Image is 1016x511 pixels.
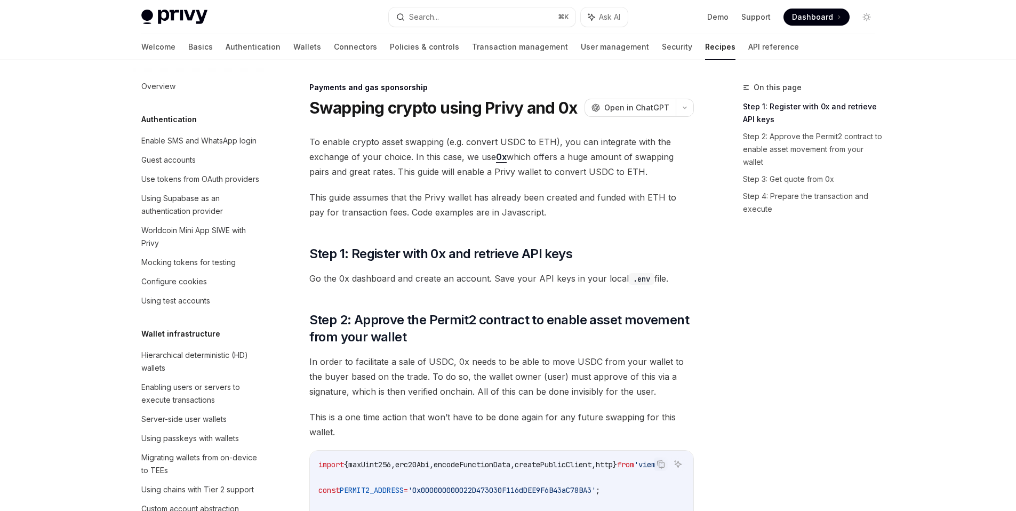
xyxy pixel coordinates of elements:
button: Open in ChatGPT [585,99,676,117]
a: Step 4: Prepare the transaction and execute [743,188,884,218]
a: Using passkeys with wallets [133,429,269,448]
span: from [617,460,634,469]
span: Open in ChatGPT [604,102,669,113]
div: Mocking tokens for testing [141,256,236,269]
a: 0x [496,151,507,163]
span: Step 1: Register with 0x and retrieve API keys [309,245,572,262]
span: , [429,460,434,469]
span: This is a one time action that won’t have to be done again for any future swapping for this wallet. [309,410,694,440]
span: To enable crypto asset swapping (e.g. convert USDC to ETH), you can integrate with the exchange o... [309,134,694,179]
span: erc20Abi [395,460,429,469]
span: ; [596,485,600,495]
div: Using test accounts [141,294,210,307]
a: Server-side user wallets [133,410,269,429]
span: } [613,460,617,469]
a: Configure cookies [133,272,269,291]
a: Demo [707,12,729,22]
a: Using Supabase as an authentication provider [133,189,269,221]
a: Guest accounts [133,150,269,170]
span: maxUint256 [348,460,391,469]
a: Policies & controls [390,34,459,60]
span: , [510,460,515,469]
a: Enable SMS and WhatsApp login [133,131,269,150]
button: Copy the contents from the code block [654,457,668,471]
div: Use tokens from OAuth providers [141,173,259,186]
a: Worldcoin Mini App SIWE with Privy [133,221,269,253]
span: import [318,460,344,469]
a: Hierarchical deterministic (HD) wallets [133,346,269,378]
span: const [318,485,340,495]
div: Configure cookies [141,275,207,288]
a: Dashboard [783,9,850,26]
div: Enabling users or servers to execute transactions [141,381,263,406]
a: Overview [133,77,269,96]
span: encodeFunctionData [434,460,510,469]
a: Transaction management [472,34,568,60]
a: Use tokens from OAuth providers [133,170,269,189]
div: Migrating wallets from on-device to TEEs [141,451,263,477]
span: Go the 0x dashboard and create an account. Save your API keys in your local file. [309,271,694,286]
span: PERMIT2_ADDRESS [340,485,404,495]
div: Hierarchical deterministic (HD) wallets [141,349,263,374]
div: Using passkeys with wallets [141,432,239,445]
h5: Wallet infrastructure [141,328,220,340]
a: Welcome [141,34,175,60]
a: Enabling users or servers to execute transactions [133,378,269,410]
span: , [391,460,395,469]
button: Ask AI [581,7,628,27]
span: ⌘ K [558,13,569,21]
a: Security [662,34,692,60]
button: Search...⌘K [389,7,575,27]
a: Step 1: Register with 0x and retrieve API keys [743,98,884,128]
a: Mocking tokens for testing [133,253,269,272]
span: = [404,485,408,495]
div: Search... [409,11,439,23]
div: Server-side user wallets [141,413,227,426]
span: In order to facilitate a sale of USDC, 0x needs to be able to move USDC from your wallet to the b... [309,354,694,399]
div: Guest accounts [141,154,196,166]
span: , [591,460,596,469]
a: Using test accounts [133,291,269,310]
code: .env [629,273,654,285]
h5: Authentication [141,113,197,126]
div: Payments and gas sponsorship [309,82,694,93]
img: light logo [141,10,207,25]
span: '0x000000000022D473030F116dDEE9F6B43aC78BA3' [408,485,596,495]
span: Dashboard [792,12,833,22]
span: http [596,460,613,469]
div: Worldcoin Mini App SIWE with Privy [141,224,263,250]
a: Authentication [226,34,281,60]
a: Step 2: Approve the Permit2 contract to enable asset movement from your wallet [743,128,884,171]
a: Step 3: Get quote from 0x [743,171,884,188]
a: Support [741,12,771,22]
span: Step 2: Approve the Permit2 contract to enable asset movement from your wallet [309,312,694,346]
span: On this page [754,81,802,94]
a: Connectors [334,34,377,60]
a: Recipes [705,34,735,60]
div: Using Supabase as an authentication provider [141,192,263,218]
span: 'viem' [634,460,660,469]
a: Using chains with Tier 2 support [133,480,269,499]
span: Ask AI [599,12,620,22]
div: Overview [141,80,175,93]
span: This guide assumes that the Privy wallet has already been created and funded with ETH to pay for ... [309,190,694,220]
button: Ask AI [671,457,685,471]
a: Wallets [293,34,321,60]
button: Toggle dark mode [858,9,875,26]
a: User management [581,34,649,60]
a: Migrating wallets from on-device to TEEs [133,448,269,480]
span: { [344,460,348,469]
a: API reference [748,34,799,60]
div: Enable SMS and WhatsApp login [141,134,257,147]
span: createPublicClient [515,460,591,469]
h1: Swapping crypto using Privy and 0x [309,98,578,117]
div: Using chains with Tier 2 support [141,483,254,496]
a: Basics [188,34,213,60]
